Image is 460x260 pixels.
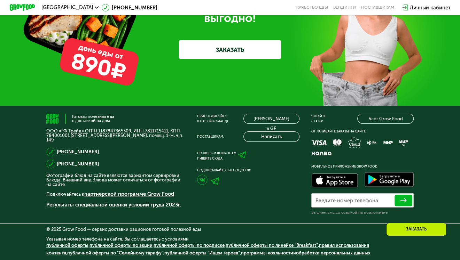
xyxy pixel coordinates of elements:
div: Указывая номер телефона на сайте, Вы соглашаетесь с условиями [46,237,414,260]
label: Введите номер телефона [315,199,378,202]
a: [PHONE_NUMBER] [57,148,99,156]
a: [PHONE_NUMBER] [102,4,157,11]
div: Мобильное приложение Grow Food [311,164,414,169]
div: Заказать [386,223,446,236]
p: Подключайтесь к [46,190,186,198]
div: Читайте статьи [311,114,326,124]
a: [PERSON_NAME] в GF [243,114,300,124]
button: Написать [243,131,300,141]
p: Фотографии блюд на сайте являются вариантом сервировки блюда. Внешний вид блюда может отличаться ... [46,173,186,187]
div: Оплачивайте заказы на сайте [311,129,414,134]
a: публичной оферты по "Семейному тарифу" [67,250,163,255]
a: [PHONE_NUMBER] [57,160,99,168]
div: Присоединяйся к нашей команде [197,114,229,124]
a: публичной оферты "Ищем героев" [164,250,240,255]
a: публичной оферты по акции [89,243,153,248]
a: публичной оферты по подписке [154,243,225,248]
span: , , , , , , , и [46,243,371,255]
span: [GEOGRAPHIC_DATA] [41,5,93,10]
div: Поставщикам: [197,134,224,139]
div: Готовая полезная еда с доставкой на дом [72,115,114,123]
div: © 2025 Grow Food — сервис доставки рационов готовой полезной еды [46,227,414,232]
a: Результаты специальной оценки условий труда 2023г. [46,202,181,208]
div: Вышлем смс со ссылкой на приложение [311,210,414,216]
img: Доступно в Google Play [363,171,415,189]
a: обработки персональных данных [296,250,371,255]
a: Блог Grow Food [357,114,414,124]
div: поставщикам [361,5,394,10]
a: партнерской программе Grow Food [84,191,174,197]
a: правил использования контента [46,243,369,255]
a: ЗАКАЗАТЬ [179,40,281,59]
div: Личный кабинет [410,4,450,11]
a: Качество еды [296,5,328,10]
a: публичной оферты [46,243,88,248]
a: программы лояльности [241,250,293,255]
div: Подписывайтесь в соцсетях [197,168,299,173]
div: По любым вопросам пишите сюда: [197,151,236,161]
a: публичной оферты по линейке "Breakfast" [226,243,318,248]
p: ООО «ГФ Трейд» ОГРН 1187847365309, ИНН 7811715411, КПП 784001001 [STREET_ADDRESS][PERSON_NAME], п... [46,129,186,143]
a: Вендинги [333,5,356,10]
